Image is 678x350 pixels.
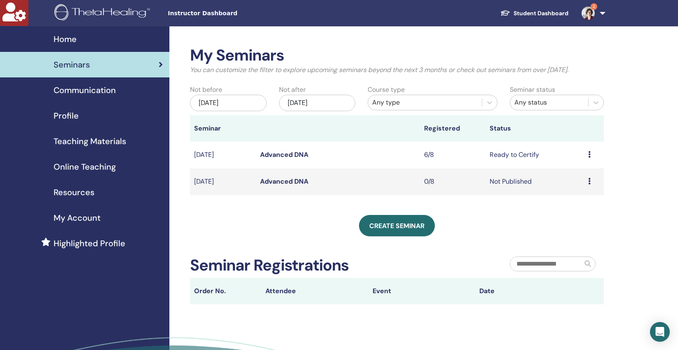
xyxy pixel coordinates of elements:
[279,85,306,95] label: Not after
[500,9,510,16] img: graduation-cap-white.svg
[279,95,355,111] div: [DATE]
[190,85,222,95] label: Not before
[54,186,94,198] span: Resources
[190,65,604,75] p: You can customize the filter to explore upcoming seminars beyond the next 3 months or check out s...
[372,98,478,107] div: Any type
[54,135,126,147] span: Teaching Materials
[369,222,425,230] span: Create seminar
[420,168,486,195] td: 0/8
[420,142,486,168] td: 6/8
[582,7,595,20] img: default.jpg
[260,177,308,186] a: Advanced DNA
[486,115,584,142] th: Status
[54,58,90,71] span: Seminars
[368,278,476,304] th: Event
[54,212,101,224] span: My Account
[168,9,291,18] span: Instructor Dashboard
[650,322,670,342] div: Open Intercom Messenger
[190,115,256,142] th: Seminar
[54,110,79,122] span: Profile
[494,6,575,21] a: Student Dashboard
[486,142,584,168] td: Ready to Certify
[190,256,349,275] h2: Seminar Registrations
[359,215,435,236] a: Create seminar
[420,115,486,142] th: Registered
[261,278,368,304] th: Attendee
[591,3,597,10] span: 2
[486,168,584,195] td: Not Published
[190,168,256,195] td: [DATE]
[260,150,308,159] a: Advanced DNA
[190,142,256,168] td: [DATE]
[514,98,584,107] div: Any status
[54,33,77,45] span: Home
[54,4,153,23] img: logo.png
[368,85,405,95] label: Course type
[510,85,555,95] label: Seminar status
[54,84,116,96] span: Communication
[54,161,116,173] span: Online Teaching
[54,237,125,250] span: Highlighted Profile
[475,278,582,304] th: Date
[190,278,261,304] th: Order No.
[190,46,604,65] h2: My Seminars
[190,95,266,111] div: [DATE]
